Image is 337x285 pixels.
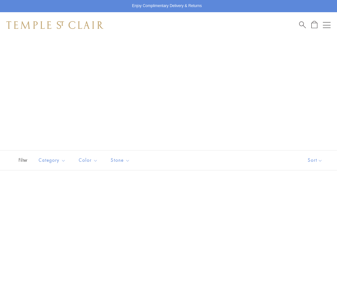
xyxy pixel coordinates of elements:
p: Enjoy Complimentary Delivery & Returns [132,3,202,9]
button: Stone [106,153,135,168]
button: Category [34,153,71,168]
span: Category [35,156,71,164]
button: Open navigation [323,21,331,29]
button: Color [74,153,103,168]
img: Temple St. Clair [6,21,103,29]
span: Color [75,156,103,164]
a: Search [299,21,306,29]
a: Open Shopping Bag [311,21,317,29]
span: Stone [108,156,135,164]
button: Show sort by [293,151,337,170]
